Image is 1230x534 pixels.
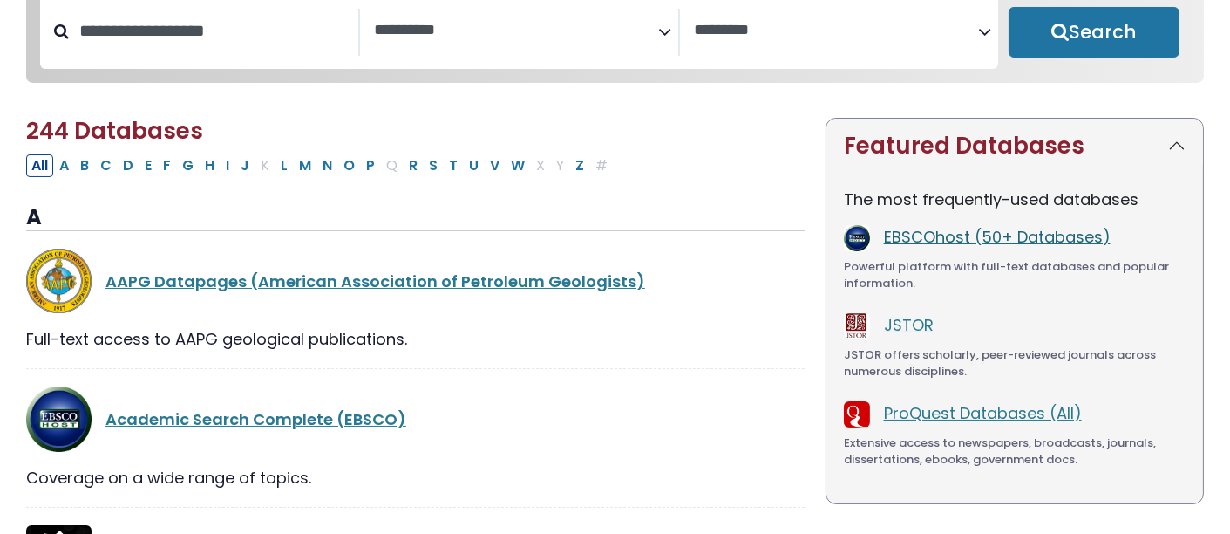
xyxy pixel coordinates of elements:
[118,154,139,177] button: Filter Results D
[884,402,1082,424] a: ProQuest Databases (All)
[317,154,337,177] button: Filter Results N
[844,258,1186,292] div: Powerful platform with full-text databases and popular information.
[26,205,805,231] h3: A
[570,154,589,177] button: Filter Results Z
[694,22,978,40] textarea: Search
[844,188,1186,211] p: The most frequently-used databases
[485,154,505,177] button: Filter Results V
[26,154,615,175] div: Alpha-list to filter by first letter of database name
[235,154,255,177] button: Filter Results J
[139,154,157,177] button: Filter Results E
[844,346,1186,380] div: JSTOR offers scholarly, peer-reviewed journals across numerous disciplines.
[506,154,530,177] button: Filter Results W
[26,466,805,489] div: Coverage on a wide range of topics.
[75,154,94,177] button: Filter Results B
[95,154,117,177] button: Filter Results C
[26,154,53,177] button: All
[177,154,199,177] button: Filter Results G
[844,435,1186,469] div: Extensive access to newspapers, broadcasts, journals, dissertations, ebooks, government docs.
[158,154,176,177] button: Filter Results F
[105,270,645,292] a: AAPG Datapages (American Association of Petroleum Geologists)
[69,17,358,45] input: Search database by title or keyword
[294,154,316,177] button: Filter Results M
[361,154,380,177] button: Filter Results P
[884,314,934,336] a: JSTOR
[338,154,360,177] button: Filter Results O
[444,154,463,177] button: Filter Results T
[105,408,406,430] a: Academic Search Complete (EBSCO)
[1009,7,1179,58] button: Submit for Search Results
[221,154,234,177] button: Filter Results I
[404,154,423,177] button: Filter Results R
[200,154,220,177] button: Filter Results H
[374,22,658,40] textarea: Search
[424,154,443,177] button: Filter Results S
[275,154,293,177] button: Filter Results L
[26,115,203,147] span: 244 Databases
[26,327,805,351] div: Full-text access to AAPG geological publications.
[54,154,74,177] button: Filter Results A
[826,119,1203,174] button: Featured Databases
[884,226,1111,248] a: EBSCOhost (50+ Databases)
[464,154,484,177] button: Filter Results U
